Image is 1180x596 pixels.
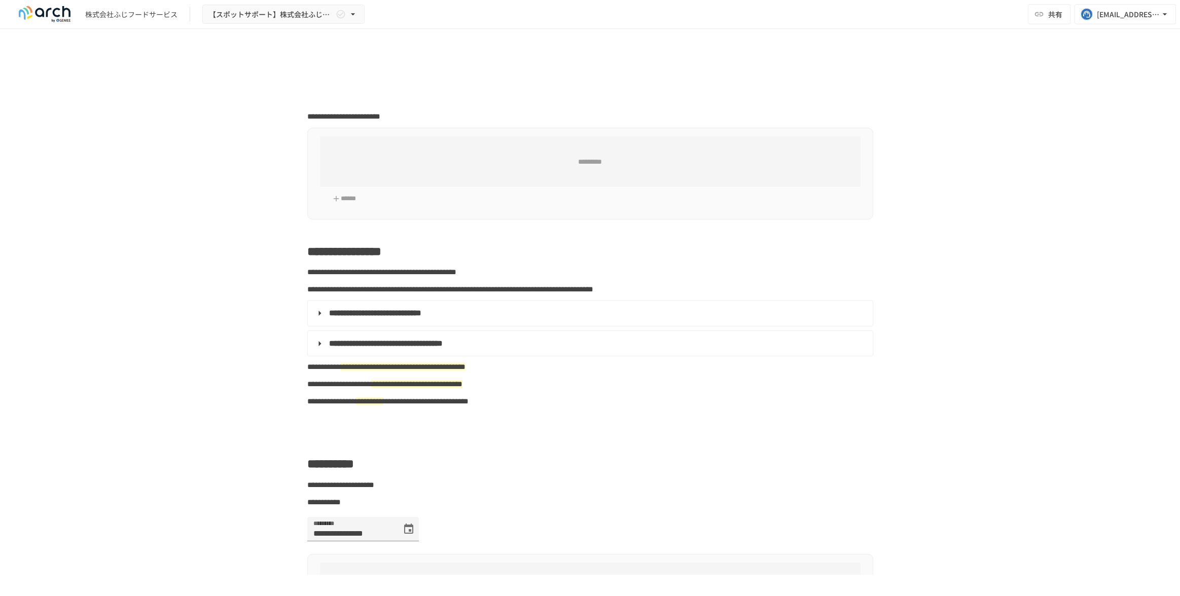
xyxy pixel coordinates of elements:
div: [EMAIL_ADDRESS][DOMAIN_NAME] [1097,8,1160,21]
button: Choose date, selected date is 2025年7月31日 [399,519,419,539]
div: 株式会社ふじフードサービス [85,9,177,20]
span: 共有 [1048,9,1062,20]
span: 【スポットサポート】株式会社ふじフードサービス様 [209,8,334,21]
button: [EMAIL_ADDRESS][DOMAIN_NAME] [1075,4,1176,24]
button: 共有 [1028,4,1070,24]
button: 【スポットサポート】株式会社ふじフードサービス様 [202,5,365,24]
img: logo-default@2x-9cf2c760.svg [12,6,77,22]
